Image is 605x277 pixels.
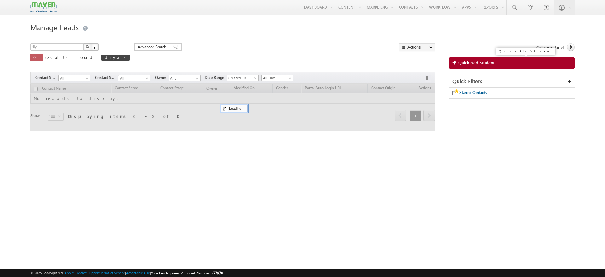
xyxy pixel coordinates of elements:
a: All [58,75,90,81]
a: Created On [227,75,259,81]
a: All [118,75,150,81]
span: Collapse Panel [536,44,564,50]
span: 77978 [213,271,223,275]
span: diya [105,55,120,60]
a: Quick Add Student [449,57,575,69]
span: Owner [155,75,169,80]
button: Actions [399,43,435,51]
span: Contact Stage [35,75,58,80]
button: ? [91,43,99,51]
div: Quick Add Student [499,50,553,53]
span: results found [45,55,95,60]
span: Your Leadsquared Account Number is [151,271,223,275]
div: Quick Filters [449,75,575,88]
a: All Time [261,75,293,81]
span: Date Range [205,75,227,80]
span: All [118,75,148,81]
img: Search [86,45,89,48]
span: Manage Leads [30,22,79,32]
span: © 2025 LeadSquared | | | | | [30,270,223,276]
span: Contact Source [95,75,118,80]
span: Quick Add Student [458,60,495,66]
a: Acceptable Use [126,271,150,275]
div: Loading... [221,105,248,112]
input: Type to Search [169,75,201,81]
span: 0 [33,55,40,60]
img: Custom Logo [30,2,57,13]
a: Contact Support [75,271,100,275]
a: Show All Items [192,75,200,82]
span: Starred Contacts [459,90,487,95]
span: All [59,75,89,81]
a: Terms of Service [101,271,125,275]
span: Created On [227,75,257,81]
span: All Time [262,75,291,81]
span: ? [94,44,96,50]
span: Advanced Search [138,44,168,50]
a: About [65,271,74,275]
